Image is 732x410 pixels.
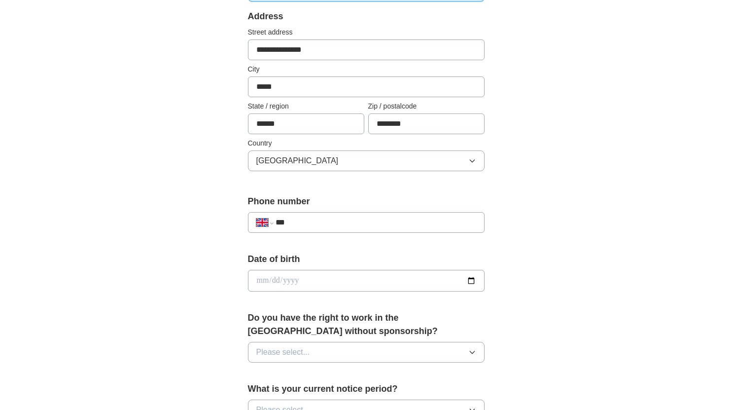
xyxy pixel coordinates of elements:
label: Date of birth [248,253,485,266]
span: Please select... [256,346,310,358]
label: Zip / postalcode [368,101,485,112]
span: [GEOGRAPHIC_DATA] [256,155,339,167]
label: What is your current notice period? [248,382,485,396]
label: Street address [248,27,485,37]
label: Phone number [248,195,485,208]
label: State / region [248,101,364,112]
label: Do you have the right to work in the [GEOGRAPHIC_DATA] without sponsorship? [248,311,485,338]
label: Country [248,138,485,149]
div: Address [248,10,485,23]
button: Please select... [248,342,485,363]
label: City [248,64,485,75]
button: [GEOGRAPHIC_DATA] [248,150,485,171]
